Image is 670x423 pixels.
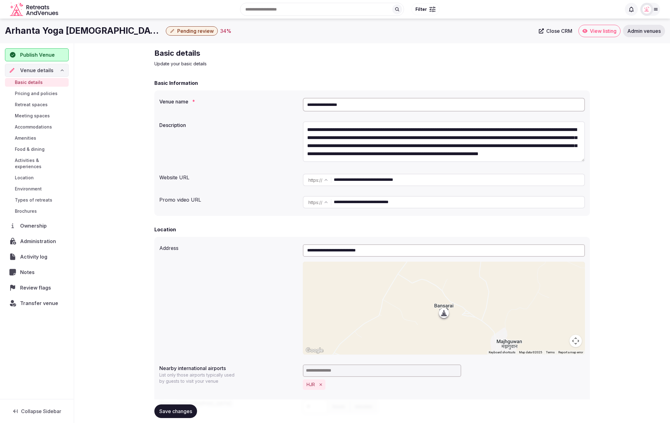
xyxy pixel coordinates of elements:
span: Publish Venue [20,51,55,59]
a: Close CRM [535,25,576,37]
button: Filter [411,3,440,15]
button: Pending review [166,26,218,36]
a: Retreat spaces [5,100,69,109]
svg: Retreats and Venues company logo [10,2,59,16]
a: Location [5,173,69,182]
a: Activities & experiences [5,156,69,171]
a: Meeting spaces [5,111,69,120]
h1: Arhanta Yoga [DEMOGRAPHIC_DATA] [5,25,163,37]
a: Visit the homepage [10,2,59,16]
button: Save changes [154,404,197,418]
span: Location [15,175,34,181]
span: Basic details [15,79,43,85]
span: View listing [590,28,616,34]
span: Administration [20,238,58,245]
a: Pricing and policies [5,89,69,98]
span: Food & dining [15,146,45,152]
a: Amenities [5,134,69,142]
span: Transfer venue [20,299,58,307]
div: 34 % [220,27,231,35]
span: Activities & experiences [15,157,66,170]
span: Pricing and policies [15,90,58,97]
span: Retreat spaces [15,102,48,108]
a: Accommodations [5,123,69,131]
span: Amenities [15,135,36,141]
span: Save changes [159,408,192,414]
a: Basic details [5,78,69,87]
a: Food & dining [5,145,69,154]
span: Environment [15,186,42,192]
span: Collapse Sidebar [21,408,61,414]
a: Administration [5,235,69,248]
span: Admin venues [627,28,661,34]
span: Review flags [20,284,54,291]
span: Notes [20,268,37,276]
span: Types of retreats [15,197,52,203]
a: Ownership [5,219,69,232]
button: 34% [220,27,231,35]
a: Types of retreats [5,196,69,204]
button: Transfer venue [5,297,69,310]
a: Brochures [5,207,69,216]
a: Environment [5,185,69,193]
a: Activity log [5,250,69,263]
img: miaceralde [642,5,651,14]
span: Filter [415,6,427,12]
span: Meeting spaces [15,113,50,119]
span: Ownership [20,222,49,229]
button: Collapse Sidebar [5,404,69,418]
a: View listing [578,25,621,37]
span: Accommodations [15,124,52,130]
span: Activity log [20,253,50,260]
a: Admin venues [623,25,665,37]
button: Publish Venue [5,48,69,61]
span: Brochures [15,208,37,214]
span: Pending review [177,28,214,34]
a: Review flags [5,281,69,294]
a: Notes [5,266,69,279]
span: Venue details [20,67,54,74]
span: Close CRM [546,28,572,34]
